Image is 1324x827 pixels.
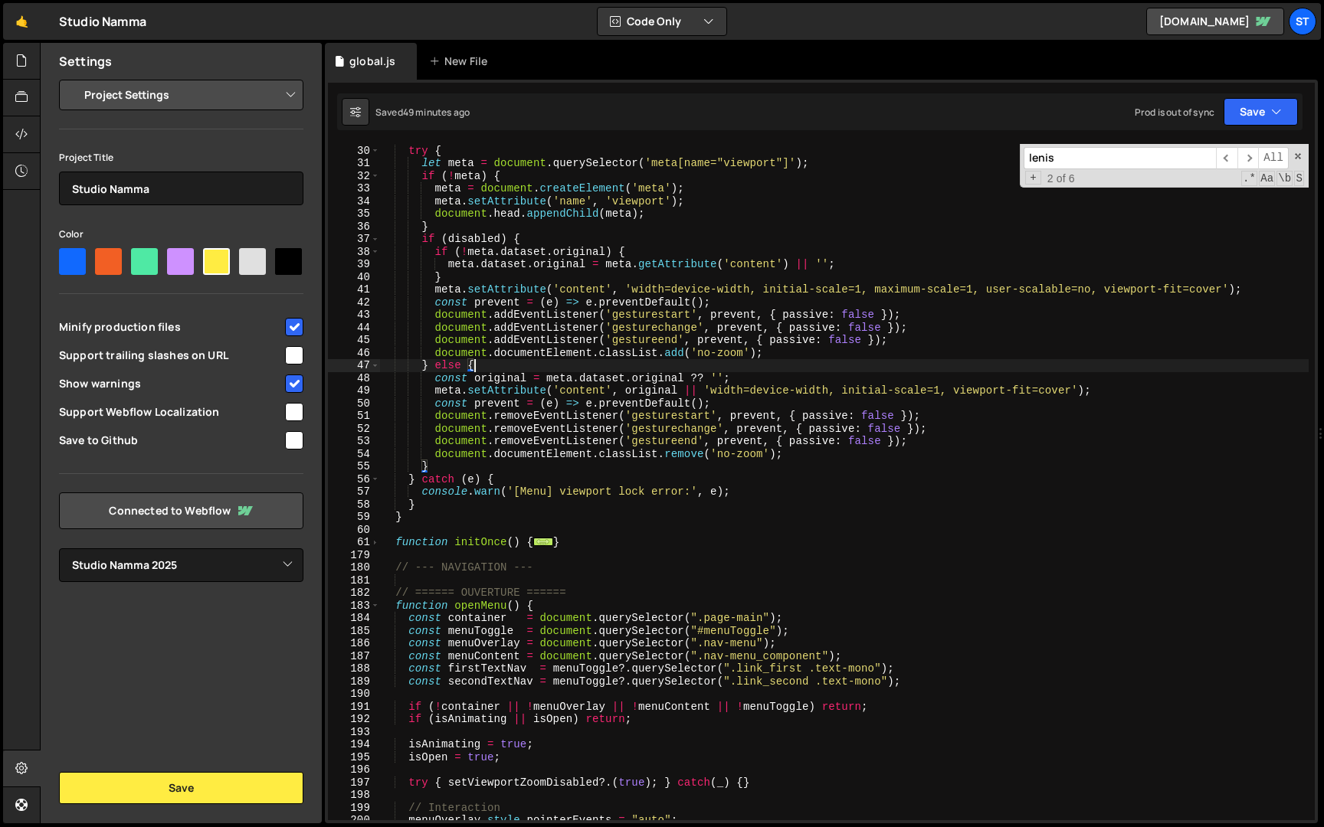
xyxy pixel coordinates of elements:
div: 40 [328,271,380,284]
span: ​ [1237,147,1259,169]
div: 41 [328,283,380,296]
div: 34 [328,195,380,208]
div: Studio Namma [59,12,146,31]
div: 49 minutes ago [403,106,470,119]
h2: Settings [59,53,112,70]
div: 193 [328,726,380,739]
span: Whole Word Search [1276,171,1293,186]
div: 180 [328,561,380,574]
div: 51 [328,410,380,423]
div: 58 [328,498,380,512]
span: ​ [1216,147,1237,169]
div: 197 [328,776,380,789]
div: 32 [328,170,380,183]
div: 192 [328,713,380,726]
span: 2 of 6 [1041,172,1081,185]
div: 44 [328,322,380,335]
div: 35 [328,208,380,221]
div: 190 [328,688,380,701]
div: 194 [328,738,380,751]
input: Project name [59,172,303,205]
div: 45 [328,334,380,347]
div: 49 [328,384,380,397]
div: Saved [375,106,470,119]
span: Alt-Enter [1258,147,1289,169]
div: 196 [328,763,380,776]
div: 42 [328,296,380,309]
div: 183 [328,600,380,613]
div: 191 [328,701,380,714]
div: 195 [328,751,380,764]
div: 199 [328,802,380,815]
div: 36 [328,221,380,234]
button: Save [59,772,303,804]
div: 189 [328,675,380,688]
button: Save [1224,98,1298,126]
div: 200 [328,814,380,827]
div: 184 [328,612,380,625]
label: Project Title [59,150,113,165]
div: 47 [328,359,380,372]
a: Connected to Webflow [59,492,303,529]
span: Support trailing slashes on URL [59,348,283,363]
div: 48 [328,372,380,385]
div: 182 [328,587,380,600]
div: 37 [328,233,380,246]
span: Minify production files [59,319,283,335]
div: 43 [328,309,380,322]
div: 61 [328,536,380,549]
span: Search In Selection [1294,171,1304,186]
span: CaseSensitive Search [1259,171,1275,186]
div: 31 [328,157,380,170]
div: 50 [328,397,380,410]
span: Support Webflow Localization [59,404,283,420]
div: 188 [328,662,380,675]
div: 179 [328,549,380,562]
div: 53 [328,435,380,448]
div: 57 [328,485,380,498]
div: 56 [328,473,380,486]
span: Save to Github [59,433,283,448]
div: 33 [328,182,380,195]
div: 54 [328,448,380,461]
div: 185 [328,625,380,638]
div: 59 [328,511,380,524]
div: 30 [328,145,380,158]
div: New File [429,54,493,69]
button: Code Only [598,8,726,35]
span: RegExp Search [1241,171,1257,186]
div: Prod is out of sync [1135,106,1214,119]
div: 186 [328,637,380,650]
a: 🤙 [3,3,41,40]
div: 55 [328,460,380,473]
div: 52 [328,423,380,436]
a: [DOMAIN_NAME] [1146,8,1284,35]
div: 39 [328,258,380,271]
div: 60 [328,524,380,537]
div: 187 [328,650,380,663]
div: 46 [328,347,380,360]
span: Show warnings [59,376,283,391]
div: 38 [328,246,380,259]
div: global.js [349,54,395,69]
div: 198 [328,789,380,802]
input: Search for [1024,147,1216,169]
a: St [1289,8,1316,35]
span: ... [533,538,553,546]
span: Toggle Replace mode [1025,171,1041,185]
label: Color [59,227,84,242]
div: 181 [328,574,380,587]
